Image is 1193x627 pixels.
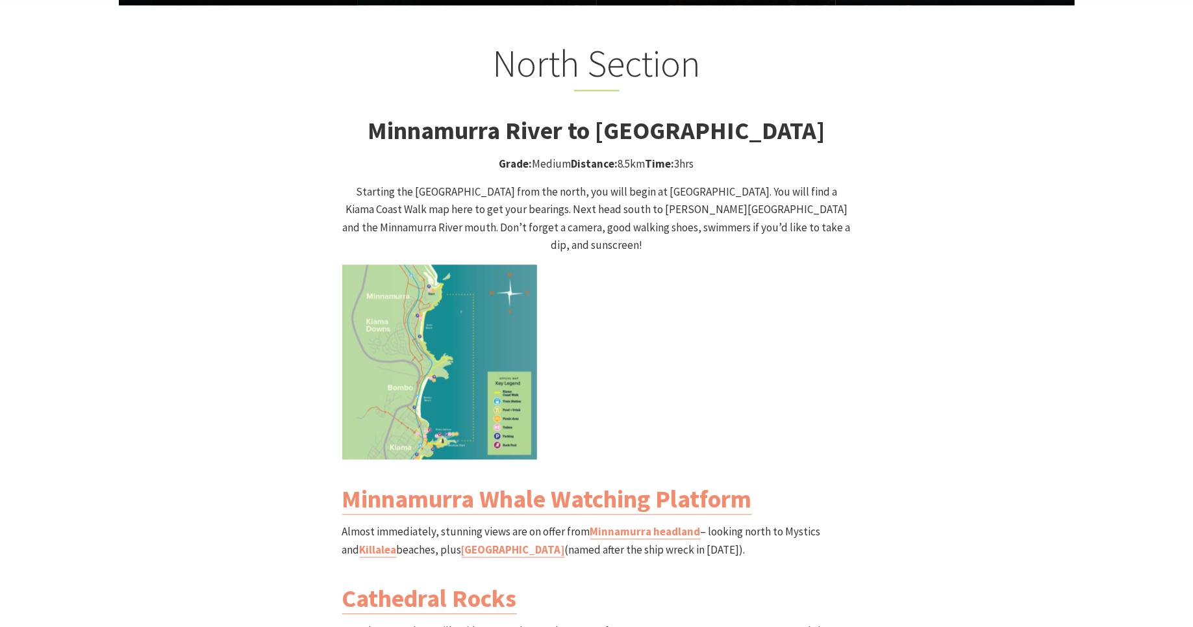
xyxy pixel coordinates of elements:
[368,115,825,146] strong: Minnamurra River to [GEOGRAPHIC_DATA]
[646,157,675,171] strong: Time:
[342,523,851,558] p: Almost immediately, stunning views are on offer from – looking north to Mystics and beaches, plus...
[342,583,517,614] a: Cathedral Rocks
[342,483,752,515] a: Minnamurra Whale Watching Platform
[462,543,565,557] a: [GEOGRAPHIC_DATA]
[342,183,851,254] p: Starting the [GEOGRAPHIC_DATA] from the north, you will begin at [GEOGRAPHIC_DATA]. You will find...
[499,157,533,171] strong: Grade:
[342,41,851,92] h2: North Section
[342,264,537,459] img: Kiama Coast Walk North Section
[342,155,851,173] p: Medium 8.5km 3hrs
[360,543,397,557] a: Killalea
[571,157,618,171] strong: Distance:
[590,524,701,539] a: Minnamurra headland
